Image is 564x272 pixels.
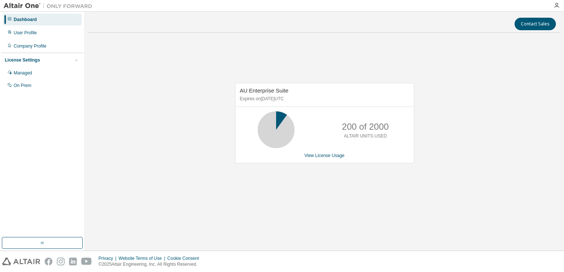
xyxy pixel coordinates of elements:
[515,18,556,30] button: Contact Sales
[240,87,289,94] span: AU Enterprise Suite
[14,70,32,76] div: Managed
[342,121,389,133] p: 200 of 2000
[240,96,407,102] p: Expires on [DATE] UTC
[45,258,52,265] img: facebook.svg
[14,83,31,88] div: On Prem
[81,258,92,265] img: youtube.svg
[99,255,118,261] div: Privacy
[5,57,40,63] div: License Settings
[57,258,65,265] img: instagram.svg
[167,255,203,261] div: Cookie Consent
[69,258,77,265] img: linkedin.svg
[2,258,40,265] img: altair_logo.svg
[118,255,167,261] div: Website Terms of Use
[305,153,345,158] a: View License Usage
[14,30,37,36] div: User Profile
[14,17,37,22] div: Dashboard
[14,43,47,49] div: Company Profile
[4,2,96,10] img: Altair One
[99,261,203,268] p: © 2025 Altair Engineering, Inc. All Rights Reserved.
[344,133,387,139] p: ALTAIR UNITS USED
